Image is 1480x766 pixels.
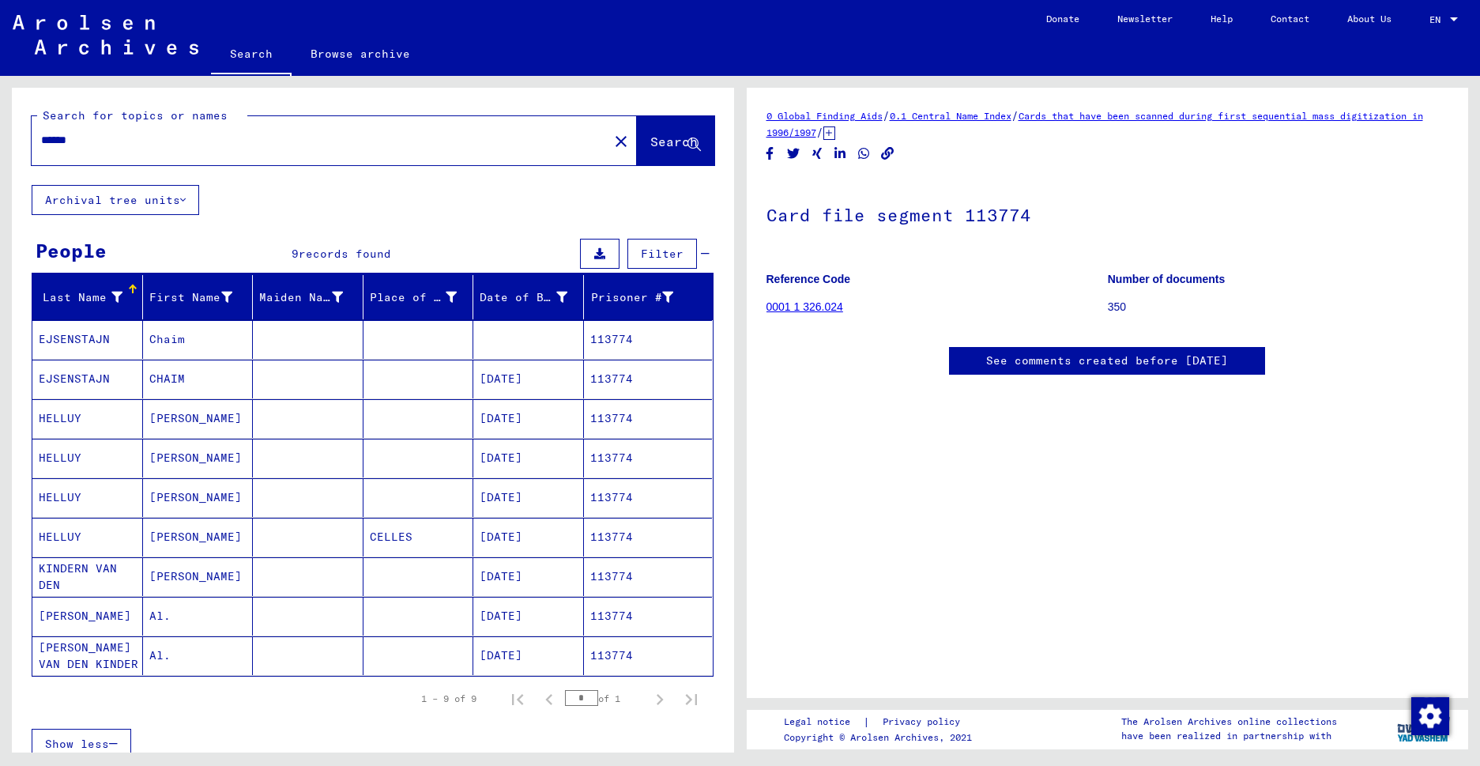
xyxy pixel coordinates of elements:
button: Share on WhatsApp [856,144,872,164]
mat-cell: 113774 [584,518,713,557]
span: EN [1429,14,1447,25]
mat-header-cell: First Name [143,275,254,319]
mat-cell: Al. [143,636,254,675]
mat-cell: CELLES [363,518,474,557]
button: Clear [605,125,637,157]
span: Show less [45,737,109,751]
img: Arolsen_neg.svg [13,15,198,55]
span: / [883,108,890,123]
div: First Name [149,289,233,306]
mat-cell: [PERSON_NAME] [143,557,254,596]
span: 9 [292,247,299,261]
div: Place of Birth [370,285,477,310]
button: First page [502,683,533,715]
mat-cell: [DATE] [473,478,584,517]
div: Maiden Name [259,285,363,310]
a: Browse archive [292,35,429,73]
mat-cell: [PERSON_NAME] [143,399,254,438]
mat-cell: [PERSON_NAME] VAN DEN KINDER [32,636,143,675]
mat-cell: 113774 [584,439,713,477]
p: The Arolsen Archives online collections [1121,715,1337,729]
a: 0.1 Central Name Index [890,110,1011,122]
p: 350 [1108,299,1448,315]
mat-header-cell: Place of Birth [363,275,474,319]
div: Place of Birth [370,289,458,306]
mat-cell: CHAIM [143,360,254,398]
mat-cell: HELLUY [32,478,143,517]
a: Privacy policy [870,714,979,730]
div: Date of Birth [480,285,587,310]
a: See comments created before [DATE] [986,353,1228,369]
mat-cell: [PERSON_NAME] [143,439,254,477]
button: Next page [644,683,676,715]
mat-cell: 113774 [584,399,713,438]
mat-cell: [DATE] [473,518,584,557]
span: / [1011,108,1019,123]
button: Last page [676,683,707,715]
div: Last Name [39,285,142,310]
a: Search [211,35,292,76]
mat-cell: HELLUY [32,439,143,477]
mat-cell: 113774 [584,478,713,517]
mat-cell: EJSENSTAJN [32,320,143,359]
h1: Card file segment 113774 [766,179,1449,248]
mat-cell: [PERSON_NAME] [143,518,254,557]
mat-cell: 113774 [584,597,713,636]
mat-header-cell: Maiden Name [253,275,363,319]
button: Share on LinkedIn [832,144,849,164]
mat-cell: 113774 [584,360,713,398]
mat-cell: [PERSON_NAME] [32,597,143,636]
a: Legal notice [784,714,863,730]
mat-cell: [DATE] [473,597,584,636]
img: Change consent [1411,697,1449,735]
div: Prisoner # [590,285,694,310]
span: / [816,125,823,139]
mat-cell: 113774 [584,636,713,675]
mat-cell: HELLUY [32,399,143,438]
mat-cell: [DATE] [473,636,584,675]
mat-cell: EJSENSTAJN [32,360,143,398]
mat-cell: Chaim [143,320,254,359]
button: Copy link [879,144,896,164]
div: Last Name [39,289,122,306]
div: Prisoner # [590,289,674,306]
button: Show less [32,729,131,759]
span: Filter [641,247,684,261]
mat-cell: KINDERN VAN DEN [32,557,143,596]
mat-cell: [DATE] [473,557,584,596]
div: People [36,236,107,265]
button: Share on Facebook [762,144,778,164]
mat-header-cell: Date of Birth [473,275,584,319]
mat-cell: 113774 [584,557,713,596]
div: 1 – 9 of 9 [421,692,476,706]
a: Cards that have been scanned during first sequential mass digitization in 1996/1997 [766,110,1423,138]
p: have been realized in partnership with [1121,729,1337,743]
button: Share on Xing [809,144,826,164]
button: Search [637,116,714,165]
button: Filter [627,239,697,269]
mat-icon: close [612,132,631,151]
b: Reference Code [766,273,851,285]
div: | [784,714,979,730]
img: yv_logo.png [1394,709,1453,749]
div: Date of Birth [480,289,567,306]
div: First Name [149,285,253,310]
div: of 1 [565,691,644,706]
mat-cell: HELLUY [32,518,143,557]
mat-cell: [DATE] [473,360,584,398]
mat-cell: Al. [143,597,254,636]
button: Archival tree units [32,185,199,215]
mat-label: Search for topics or names [43,108,228,123]
a: 0 Global Finding Aids [766,110,883,122]
mat-header-cell: Prisoner # [584,275,713,319]
button: Previous page [533,683,565,715]
mat-cell: 113774 [584,320,713,359]
a: 0001 1 326.024 [766,300,843,313]
div: Maiden Name [259,289,343,306]
mat-header-cell: Last Name [32,275,143,319]
mat-cell: [DATE] [473,399,584,438]
span: records found [299,247,391,261]
p: Copyright © Arolsen Archives, 2021 [784,730,979,745]
span: Search [650,134,698,149]
b: Number of documents [1108,273,1226,285]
